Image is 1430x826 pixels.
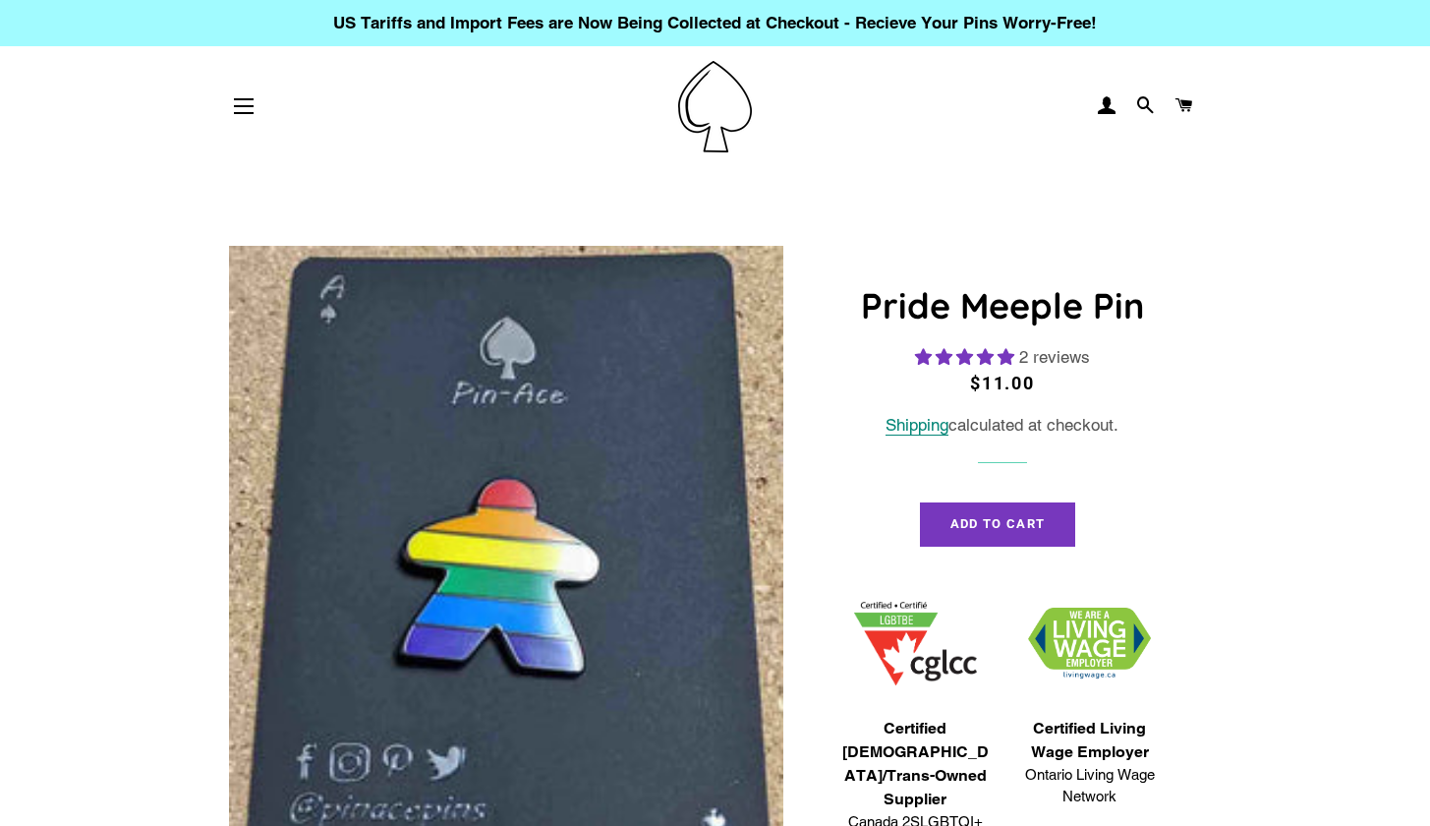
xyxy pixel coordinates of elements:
[886,415,948,436] a: Shipping
[837,717,993,811] span: Certified [DEMOGRAPHIC_DATA]/Trans-Owned Supplier
[1019,347,1090,367] span: 2 reviews
[828,281,1176,330] h1: Pride Meeple Pin
[970,373,1035,393] span: $11.00
[678,61,752,152] img: Pin-Ace
[1012,717,1168,764] span: Certified Living Wage Employer
[950,516,1045,531] span: Add to Cart
[1012,764,1168,808] span: Ontario Living Wage Network
[1028,608,1151,679] img: 1706832627.png
[920,502,1075,546] button: Add to Cart
[828,412,1176,439] div: calculated at checkout.
[854,602,977,685] img: 1705457225.png
[915,347,1019,367] span: 5.00 stars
